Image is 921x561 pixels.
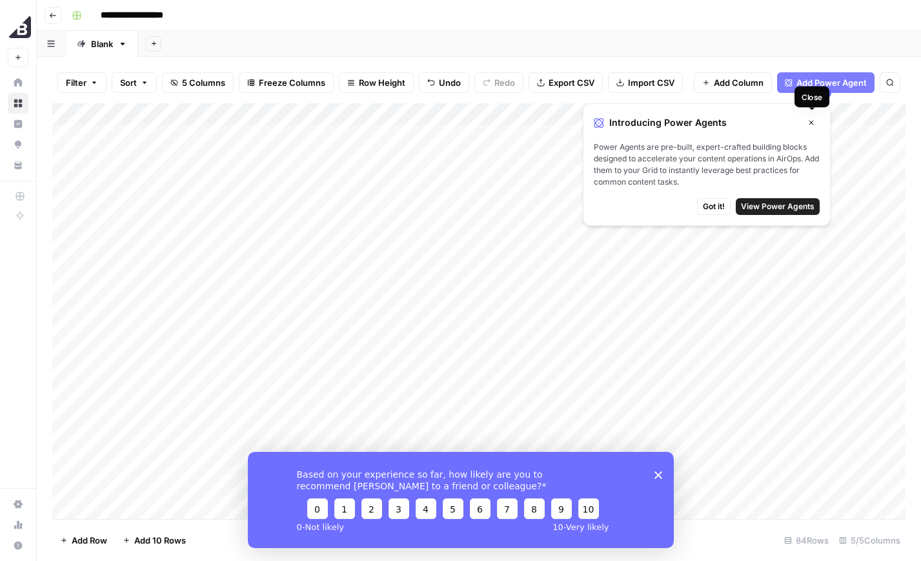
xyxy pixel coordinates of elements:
button: Redo [474,72,523,93]
div: 5/5 Columns [834,530,906,551]
button: View Power Agents [736,198,820,215]
span: Add Power Agent [796,76,867,89]
span: Undo [439,76,461,89]
span: Export CSV [549,76,594,89]
a: Browse [8,93,28,114]
span: View Power Agents [741,201,815,212]
span: Filter [66,76,86,89]
span: Add 10 Rows [134,534,186,547]
button: Import CSV [608,72,683,93]
button: Add Power Agent [777,72,875,93]
span: Row Height [359,76,405,89]
span: Import CSV [628,76,674,89]
button: Undo [419,72,469,93]
a: Insights [8,114,28,134]
button: Help + Support [8,535,28,556]
div: Close [801,91,822,103]
span: Freeze Columns [259,76,325,89]
button: Filter [57,72,106,93]
button: Add Column [694,72,772,93]
a: Usage [8,515,28,535]
iframe: Survey from AirOps [248,452,674,548]
button: Sort [112,72,157,93]
div: 84 Rows [779,530,834,551]
div: Blank [91,37,113,50]
div: Introducing Power Agents [594,114,820,131]
button: 5 Columns [162,72,234,93]
img: BigCommerce Logo [8,15,31,38]
a: Your Data [8,155,28,176]
span: Power Agents are pre-built, expert-crafted building blocks designed to accelerate your content op... [594,141,820,188]
a: Settings [8,494,28,515]
a: Opportunities [8,134,28,155]
button: Add 10 Rows [115,530,194,551]
button: Row Height [339,72,414,93]
span: Sort [120,76,137,89]
a: Home [8,72,28,93]
button: Freeze Columns [239,72,334,93]
button: Add Row [52,530,115,551]
button: Workspace: BigCommerce [8,10,28,43]
span: Got it! [703,201,725,212]
span: 5 Columns [182,76,225,89]
span: Redo [494,76,515,89]
button: Got it! [697,198,731,215]
a: Blank [66,31,138,57]
span: Add Column [714,76,764,89]
button: Export CSV [529,72,603,93]
span: Add Row [72,534,107,547]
